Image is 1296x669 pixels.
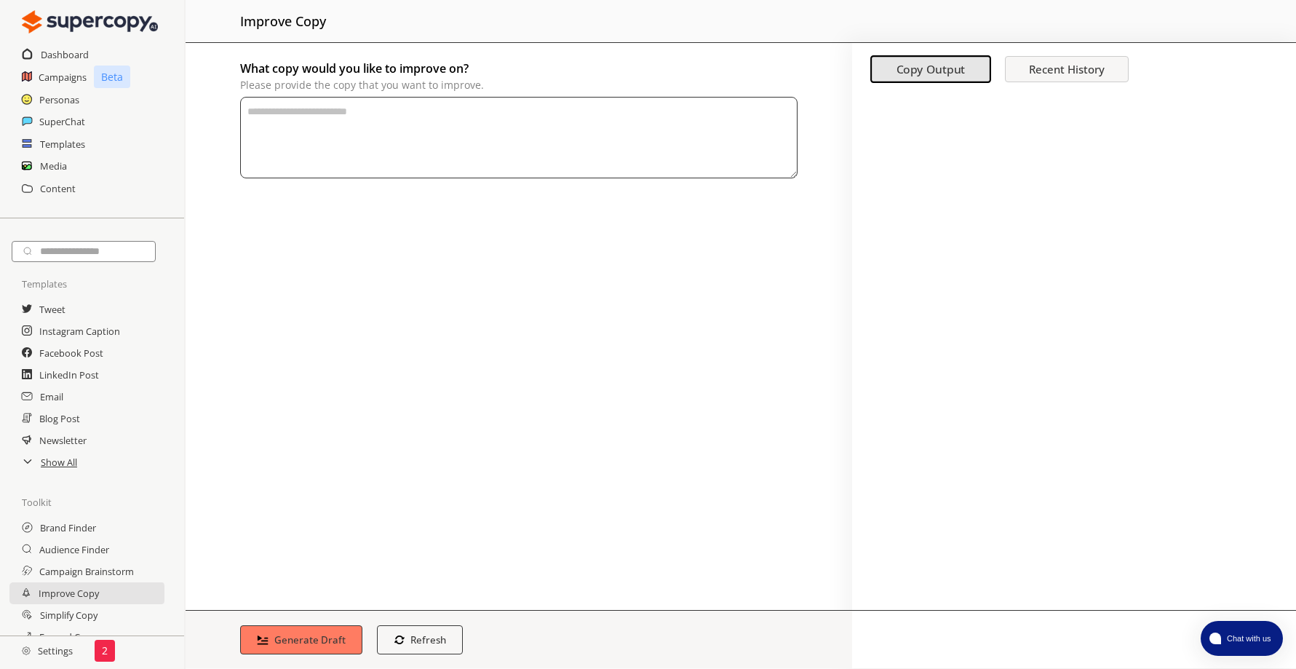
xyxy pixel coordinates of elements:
b: Refresh [410,633,446,646]
b: Recent History [1029,62,1105,76]
a: Expand Copy [39,626,96,648]
a: Instagram Caption [39,320,120,342]
a: Simplify Copy [40,604,98,626]
a: Audience Finder [39,539,109,561]
a: Media [40,155,67,177]
a: Campaigns [39,66,87,88]
a: SuperChat [39,111,85,132]
a: Templates [40,133,85,155]
a: LinkedIn Post [39,364,99,386]
a: Email [40,386,63,408]
h2: improve copy [240,7,326,35]
span: Chat with us [1221,633,1274,644]
a: Blog Post [39,408,80,429]
p: 2 [102,645,108,657]
button: Recent History [1005,56,1129,82]
button: Refresh [377,625,464,654]
img: Close [22,7,158,36]
a: Content [40,178,76,199]
a: Personas [39,89,79,111]
p: Beta [94,66,130,88]
a: Dashboard [41,44,89,66]
h2: What copy would you like to improve on? [240,58,798,79]
p: Please provide the copy that you want to improve. [240,79,798,91]
img: Close [22,646,31,655]
a: Brand Finder [40,517,96,539]
a: Campaign Brainstorm [39,561,134,582]
button: atlas-launcher [1201,621,1283,656]
a: Tweet [39,298,65,320]
a: Improve Copy [39,582,99,604]
a: Show All [41,451,77,473]
textarea: originalCopy-textarea [240,97,798,178]
a: Newsletter [39,429,87,451]
button: Copy Output [870,56,991,84]
a: Facebook Post [39,342,103,364]
b: Copy Output [896,62,965,77]
b: Generate Draft [274,633,346,646]
button: Generate Draft [240,625,362,654]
